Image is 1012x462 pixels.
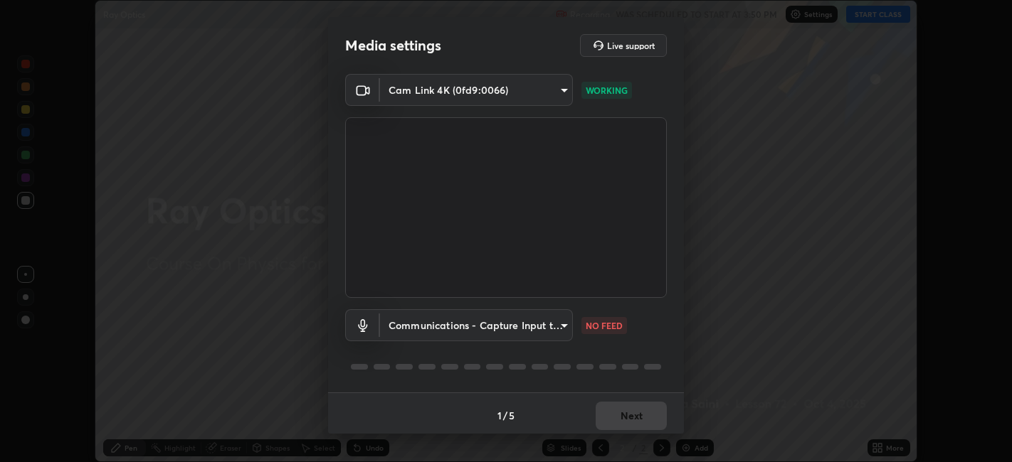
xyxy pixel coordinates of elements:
[509,408,515,423] h4: 5
[503,408,507,423] h4: /
[380,309,573,341] div: Cam Link 4K (0fd9:0066)
[345,36,441,55] h2: Media settings
[586,84,628,97] p: WORKING
[586,319,623,332] p: NO FEED
[607,41,655,50] h5: Live support
[497,408,502,423] h4: 1
[380,74,573,106] div: Cam Link 4K (0fd9:0066)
